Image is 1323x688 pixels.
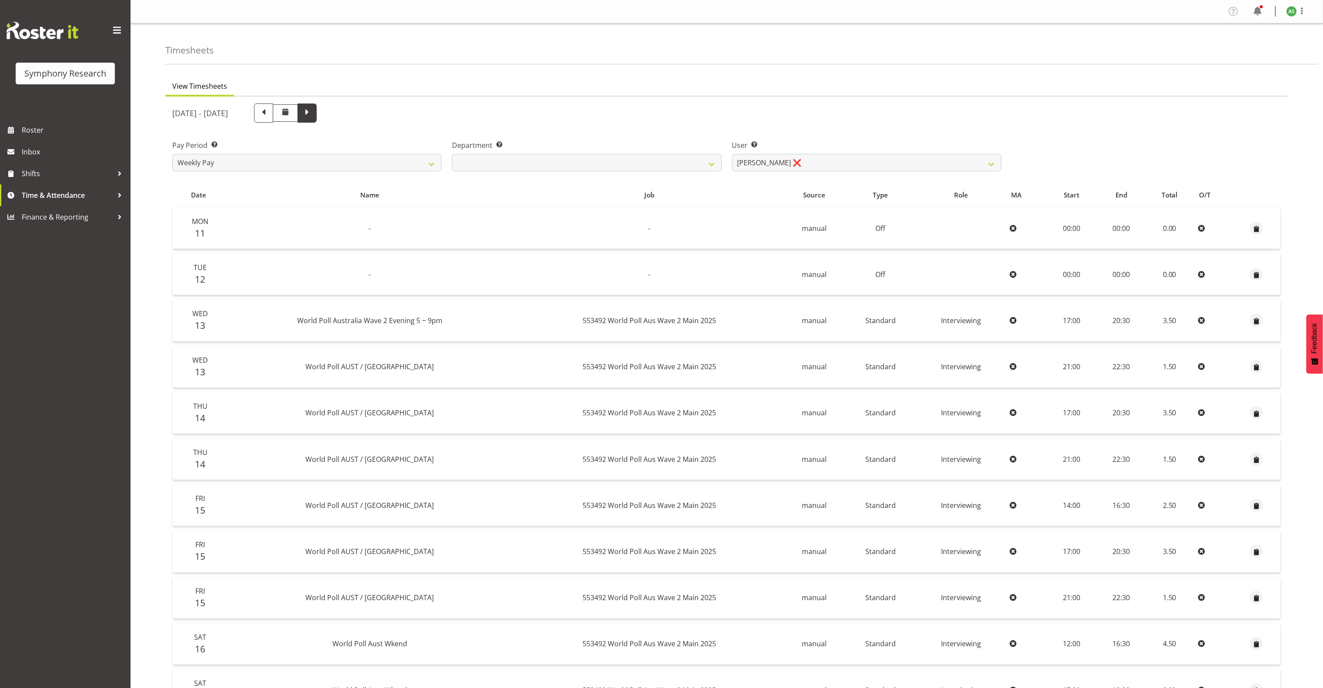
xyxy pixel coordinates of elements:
span: Fri [195,586,205,596]
span: - [368,270,371,279]
td: 21:00 [1045,346,1098,388]
span: Name [360,190,379,200]
h4: Timesheets [165,45,214,55]
span: 15 [195,597,205,609]
button: Feedback - Show survey [1306,314,1323,374]
td: 17:00 [1045,392,1098,434]
span: manual [802,408,827,417]
td: 17:00 [1045,531,1098,572]
span: Job [644,190,654,200]
span: 13 [195,366,205,378]
span: O/T [1199,190,1211,200]
span: manual [802,501,827,510]
span: 16 [195,643,205,655]
td: 20:30 [1098,392,1145,434]
h5: [DATE] - [DATE] [172,108,228,118]
span: MA [1011,190,1022,200]
td: Standard [845,577,916,619]
span: World Poll AUST / [GEOGRAPHIC_DATA] [305,362,434,371]
td: Standard [845,346,916,388]
td: 21:00 [1045,438,1098,480]
td: 22:30 [1098,346,1145,388]
td: 22:30 [1098,577,1145,619]
span: Fri [195,494,205,503]
span: World Poll AUST / [GEOGRAPHIC_DATA] [305,501,434,510]
span: 553492 World Poll Aus Wave 2 Main 2025 [583,454,716,464]
span: 13 [195,319,205,331]
span: 14 [195,458,205,470]
td: 2.50 [1145,484,1194,526]
span: Shifts [22,167,113,180]
span: 11 [195,227,205,239]
td: 20:30 [1098,531,1145,572]
td: Off [845,207,916,249]
td: Standard [845,300,916,341]
span: Wed [192,355,208,365]
span: 553492 World Poll Aus Wave 2 Main 2025 [583,362,716,371]
td: 12:00 [1045,623,1098,665]
span: 14 [195,412,205,424]
td: 00:00 [1045,207,1098,249]
td: 1.50 [1145,577,1194,619]
td: Off [845,254,916,295]
td: 17:00 [1045,300,1098,341]
span: - [368,224,371,233]
td: Standard [845,484,916,526]
span: Interviewing [941,454,981,464]
img: Rosterit website logo [7,22,78,39]
span: Wed [192,309,208,318]
span: - [648,224,650,233]
span: End [1115,190,1127,200]
span: Interviewing [941,639,981,648]
span: 15 [195,504,205,516]
label: User [732,140,1001,150]
span: World Poll Aust Wkend [332,639,407,648]
td: 1.50 [1145,346,1194,388]
span: Type [873,190,888,200]
td: 4.50 [1145,623,1194,665]
span: Roster [22,124,126,137]
td: 21:00 [1045,577,1098,619]
span: Interviewing [941,593,981,602]
div: Symphony Research [24,67,106,80]
span: manual [802,639,827,648]
span: 553492 World Poll Aus Wave 2 Main 2025 [583,501,716,510]
span: Tue [194,263,207,272]
td: 3.50 [1145,392,1194,434]
span: Thu [193,448,208,457]
span: Interviewing [941,316,981,325]
td: 0.00 [1145,254,1194,295]
td: 14:00 [1045,484,1098,526]
span: 553492 World Poll Aus Wave 2 Main 2025 [583,639,716,648]
td: Standard [845,531,916,572]
span: manual [802,316,827,325]
span: World Poll Australia Wave 2 Evening 5 ~ 9pm [297,316,442,325]
img: ange-steiger11422.jpg [1286,6,1297,17]
span: manual [802,454,827,464]
span: Sat [194,632,206,642]
span: 12 [195,273,205,285]
span: Feedback [1311,323,1319,354]
td: 1.50 [1145,438,1194,480]
span: Interviewing [941,547,981,556]
span: 553492 World Poll Aus Wave 2 Main 2025 [583,316,716,325]
span: manual [802,547,827,556]
span: Thu [193,401,208,411]
td: 22:30 [1098,438,1145,480]
span: Sat [194,678,206,688]
span: 15 [195,550,205,562]
span: View Timesheets [172,81,227,91]
span: World Poll AUST / [GEOGRAPHIC_DATA] [305,593,434,602]
label: Pay Period [172,140,442,150]
td: 00:00 [1098,207,1145,249]
span: Mon [192,217,208,226]
td: 20:30 [1098,300,1145,341]
span: Fri [195,540,205,549]
td: 00:00 [1045,254,1098,295]
span: World Poll AUST / [GEOGRAPHIC_DATA] [305,454,434,464]
span: Interviewing [941,408,981,417]
span: Date [191,190,206,200]
span: manual [802,270,827,279]
span: World Poll AUST / [GEOGRAPHIC_DATA] [305,408,434,417]
span: Role [955,190,968,200]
